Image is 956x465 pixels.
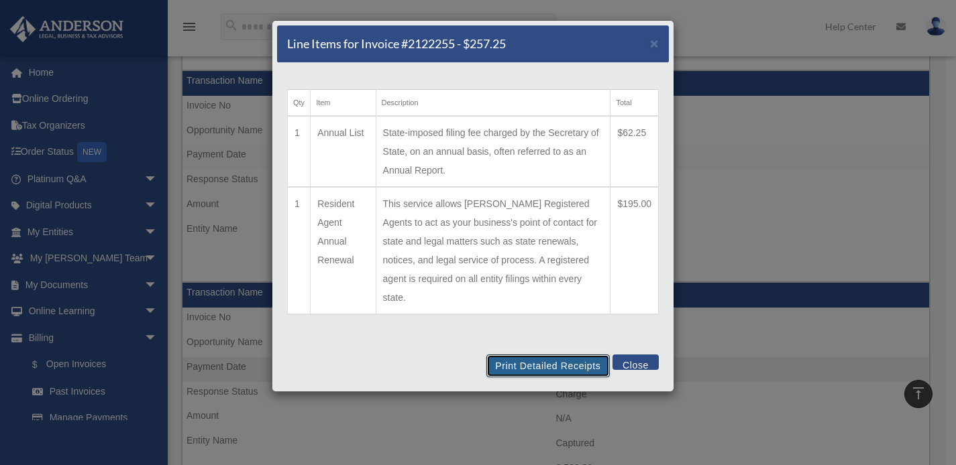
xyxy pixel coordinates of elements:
th: Item [311,90,376,117]
button: Close [613,354,659,370]
td: 1 [288,187,311,314]
td: State-imposed filing fee charged by the Secretary of State, on an annual basis, often referred to... [376,116,610,187]
h5: Line Items for Invoice #2122255 - $257.25 [287,36,506,52]
th: Description [376,90,610,117]
th: Total [610,90,659,117]
td: Annual List [311,116,376,187]
span: × [650,36,659,51]
td: This service allows [PERSON_NAME] Registered Agents to act as your business's point of contact fo... [376,187,610,314]
td: $195.00 [610,187,659,314]
td: Resident Agent Annual Renewal [311,187,376,314]
th: Qty [288,90,311,117]
td: 1 [288,116,311,187]
td: $62.25 [610,116,659,187]
button: Close [650,36,659,50]
button: Print Detailed Receipts [486,354,609,377]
